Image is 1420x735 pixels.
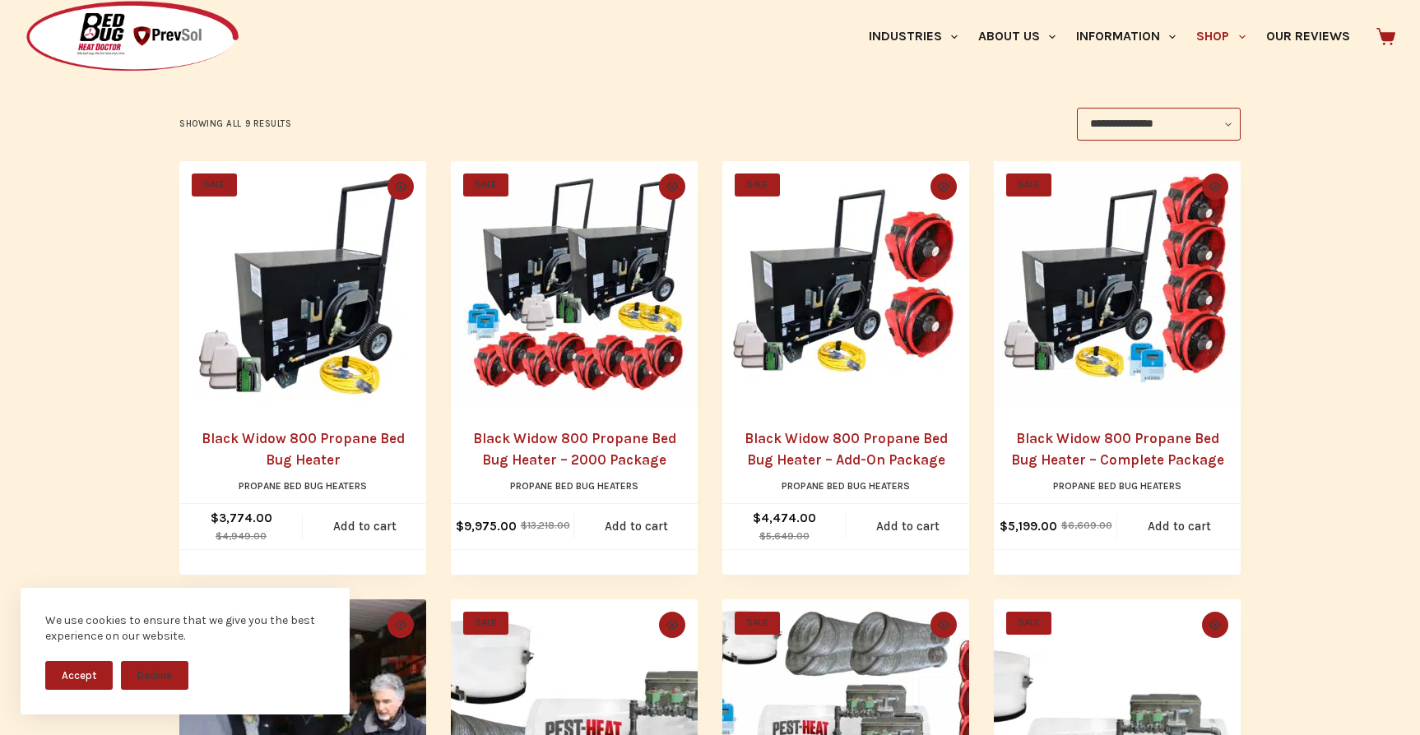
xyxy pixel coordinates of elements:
a: Black Widow 800 Propane Bed Bug Heater [179,161,426,408]
span: $ [211,511,219,525]
a: Propane Bed Bug Heaters [510,480,638,492]
bdi: 5,649.00 [759,530,810,542]
button: Quick view toggle [1202,612,1228,638]
button: Quick view toggle [1202,173,1228,200]
a: Add to cart: “Black Widow 800 Propane Bed Bug Heater - 2000 Package” [574,504,698,549]
button: Quick view toggle [387,612,414,638]
a: Add to cart: “Black Widow 800 Propane Bed Bug Heater - Add-On Package” [846,504,969,549]
p: Showing all 9 results [179,117,292,132]
button: Quick view toggle [387,173,414,200]
a: Propane Bed Bug Heaters [782,480,910,492]
select: Shop order [1077,108,1241,141]
a: Black Widow 800 Propane Bed Bug Heater – Complete Package [1011,430,1224,468]
bdi: 6,609.00 [1061,520,1112,531]
span: SALE [1006,612,1051,635]
button: Quick view toggle [930,612,957,638]
a: Black Widow 800 Propane Bed Bug Heater [202,430,405,468]
a: Propane Bed Bug Heaters [239,480,367,492]
bdi: 3,774.00 [211,511,272,525]
bdi: 9,975.00 [456,519,517,534]
span: SALE [463,612,508,635]
bdi: 13,218.00 [521,520,570,531]
button: Quick view toggle [659,612,685,638]
span: SALE [463,173,508,196]
a: Propane Bed Bug Heaters [1053,480,1181,492]
span: $ [1061,520,1068,531]
span: SALE [735,173,780,196]
a: Black Widow 800 Propane Bed Bug Heater – Add-On Package [745,430,948,468]
span: $ [521,520,527,531]
span: SALE [192,173,237,196]
a: Black Widow 800 Propane Bed Bug Heater - Add-On Package [722,161,969,408]
span: $ [216,530,222,542]
a: Add to cart: “Black Widow 800 Propane Bed Bug Heater” [303,504,426,549]
span: $ [759,530,766,542]
span: SALE [1006,173,1051,196]
span: $ [1000,519,1008,534]
a: Black Widow 800 Propane Bed Bug Heater - Complete Package [994,161,1241,408]
span: SALE [735,612,780,635]
a: Black Widow 800 Propane Bed Bug Heater - 2000 Package [451,161,698,408]
bdi: 4,949.00 [216,530,267,542]
button: Quick view toggle [659,173,685,200]
div: We use cookies to ensure that we give you the best experience on our website. [45,612,325,645]
bdi: 5,199.00 [1000,519,1057,534]
button: Accept [45,661,113,690]
button: Decline [121,661,188,690]
bdi: 4,474.00 [753,511,816,525]
a: Add to cart: “Black Widow 800 Propane Bed Bug Heater - Complete Package” [1117,504,1241,549]
span: $ [753,511,761,525]
span: $ [456,519,464,534]
button: Quick view toggle [930,173,957,200]
button: Open LiveChat chat widget [13,7,63,56]
a: Black Widow 800 Propane Bed Bug Heater – 2000 Package [473,430,676,468]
